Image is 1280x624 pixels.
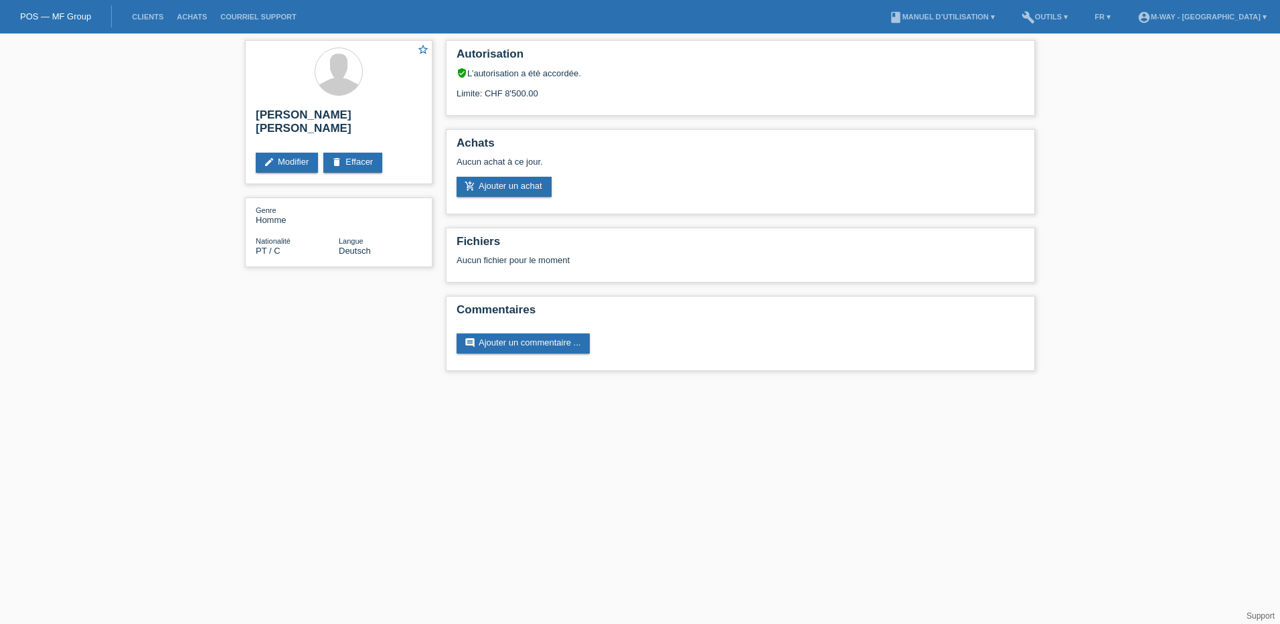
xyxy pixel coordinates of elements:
[1088,13,1117,21] a: FR ▾
[264,157,274,167] i: edit
[457,333,590,354] a: commentAjouter un commentaire ...
[882,13,1002,21] a: bookManuel d’utilisation ▾
[256,246,281,256] span: Portugal / C / 26.08.1995
[457,235,1024,255] h2: Fichiers
[457,48,1024,68] h2: Autorisation
[465,337,475,348] i: comment
[214,13,303,21] a: Courriel Support
[457,177,552,197] a: add_shopping_cartAjouter un achat
[323,153,382,173] a: deleteEffacer
[417,44,429,58] a: star_border
[20,11,91,21] a: POS — MF Group
[170,13,214,21] a: Achats
[1015,13,1074,21] a: buildOutils ▾
[256,205,339,225] div: Homme
[457,68,1024,78] div: L’autorisation a été accordée.
[465,181,475,191] i: add_shopping_cart
[256,153,318,173] a: editModifier
[889,11,902,24] i: book
[457,157,1024,177] div: Aucun achat à ce jour.
[339,246,371,256] span: Deutsch
[1131,13,1273,21] a: account_circlem-way - [GEOGRAPHIC_DATA] ▾
[1137,11,1151,24] i: account_circle
[1247,611,1275,621] a: Support
[417,44,429,56] i: star_border
[457,68,467,78] i: verified_user
[331,157,342,167] i: delete
[256,108,422,142] h2: [PERSON_NAME] [PERSON_NAME]
[339,237,364,245] span: Langue
[256,237,291,245] span: Nationalité
[125,13,170,21] a: Clients
[457,137,1024,157] h2: Achats
[256,206,276,214] span: Genre
[1022,11,1035,24] i: build
[457,255,866,265] div: Aucun fichier pour le moment
[457,303,1024,323] h2: Commentaires
[457,78,1024,98] div: Limite: CHF 8'500.00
